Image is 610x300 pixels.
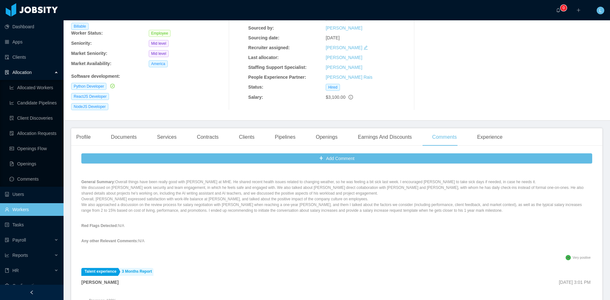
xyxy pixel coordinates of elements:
i: icon: edit [363,45,368,50]
b: Recruiter assigned: [248,45,290,50]
p: N/A [81,223,592,229]
b: People Experience Partner: [248,75,306,80]
button: icon: plusAdd Comment [81,153,592,163]
a: [PERSON_NAME] [326,25,362,30]
a: [PERSON_NAME] [326,55,362,60]
span: Payroll [12,237,26,243]
div: Openings [311,128,343,146]
p: N/A [81,238,592,244]
a: [PERSON_NAME] Rais [326,75,372,80]
span: $3,100.00 [326,95,345,100]
div: Pipelines [270,128,301,146]
span: Allocation [12,70,32,75]
a: [PERSON_NAME] [326,65,362,70]
div: Clients [234,128,260,146]
b: Sourced by: [248,25,274,30]
span: America [149,60,168,67]
span: [DATE] [326,35,340,40]
b: Worker Status: [71,30,103,36]
span: Reports [12,253,28,258]
span: L [599,7,602,14]
a: icon: pie-chartDashboard [5,20,58,33]
b: Staffing Support Specialist: [248,65,307,70]
div: Comments [427,128,462,146]
b: Salary: [248,95,263,100]
a: Talent experience [81,268,118,276]
b: Last allocator: [248,55,279,60]
b: Seniority: [71,41,92,46]
a: icon: idcardOpenings Flow [10,142,58,155]
div: Earnings And Discounts [353,128,417,146]
b: Market Seniority: [71,51,107,56]
a: icon: file-searchClient Discoveries [10,112,58,124]
b: Sourcing date: [248,35,279,40]
span: NodeJS Developer [71,103,108,110]
b: Market Availability: [71,61,112,66]
a: icon: line-chartCandidate Pipelines [10,97,58,109]
div: Services [152,128,181,146]
span: Billable [71,23,89,30]
strong: Any other Relevant Comments: [81,239,138,243]
strong: [PERSON_NAME] [81,280,119,285]
i: icon: plus [576,8,581,12]
span: ReactJS Developer [71,93,109,100]
div: Profile [71,128,96,146]
a: 3 Months Report [119,268,154,276]
span: [DATE] 3:01 PM [559,280,591,285]
i: icon: book [5,268,9,273]
i: icon: check-circle [110,84,115,88]
i: icon: bell [556,8,560,12]
a: icon: file-doneAllocation Requests [10,127,58,140]
span: info-circle [349,95,353,99]
b: Software development : [71,74,120,79]
i: icon: setting [5,283,9,288]
div: Contracts [192,128,224,146]
a: icon: messageComments [10,173,58,185]
div: Experience [472,128,508,146]
a: icon: line-chartAllocated Workers [10,81,58,94]
span: Very positive [573,256,591,259]
a: icon: auditClients [5,51,58,63]
a: icon: userWorkers [5,203,58,216]
span: Mid level [149,40,169,47]
strong: General Summary: [81,180,115,184]
i: icon: line-chart [5,253,9,257]
a: icon: robotUsers [5,188,58,201]
sup: 0 [560,5,567,11]
a: icon: file-textOpenings [10,157,58,170]
a: icon: appstoreApps [5,36,58,48]
span: Mid level [149,50,169,57]
b: Status: [248,84,263,90]
i: icon: file-protect [5,238,9,242]
a: icon: check-circle [109,83,115,89]
span: HR [12,268,19,273]
a: icon: profileTasks [5,218,58,231]
p: Overall things have been really good with [PERSON_NAME] at MHE. He shared recent health issues re... [81,179,592,213]
span: Configuration [12,283,39,288]
span: Hired [326,84,340,91]
i: icon: solution [5,70,9,75]
a: [PERSON_NAME] [326,45,362,50]
span: Python Developer [71,83,106,90]
span: Employee [149,30,171,37]
div: Documents [106,128,142,146]
strong: Red Flags Detected: [81,223,118,228]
